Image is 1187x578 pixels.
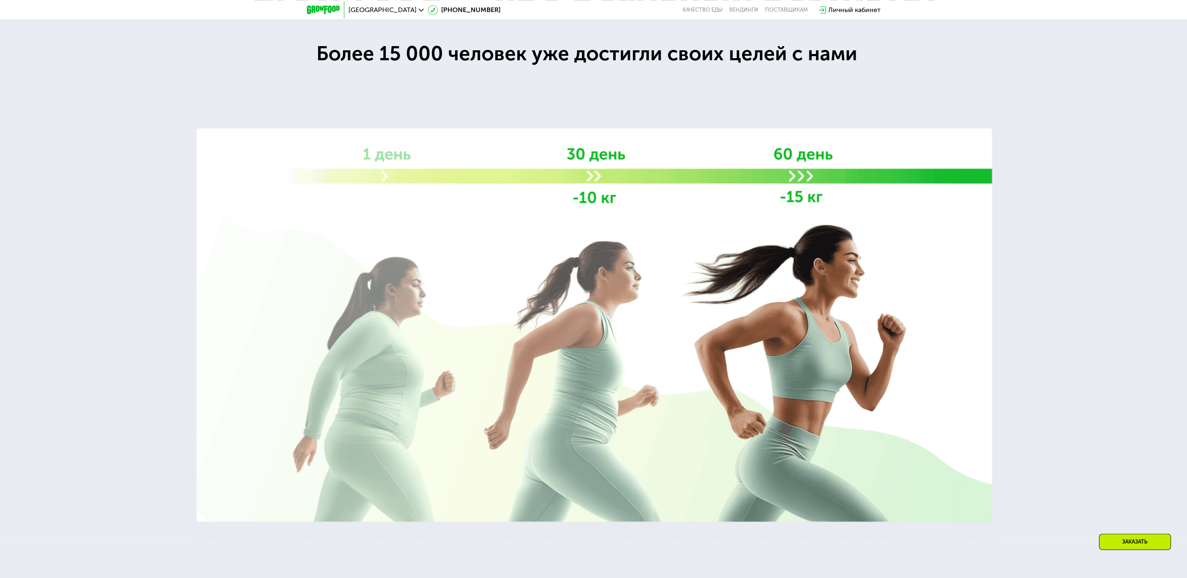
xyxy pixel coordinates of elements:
div: Более 15 000 человек уже достигли своих целей с нами [316,38,870,69]
a: Вендинги [729,7,758,13]
div: поставщикам [765,7,808,13]
span: [GEOGRAPHIC_DATA] [348,7,417,13]
div: Заказать [1099,534,1171,550]
a: [PHONE_NUMBER] [428,5,501,15]
div: Личный кабинет [828,5,881,15]
a: Качество еды [683,7,723,13]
